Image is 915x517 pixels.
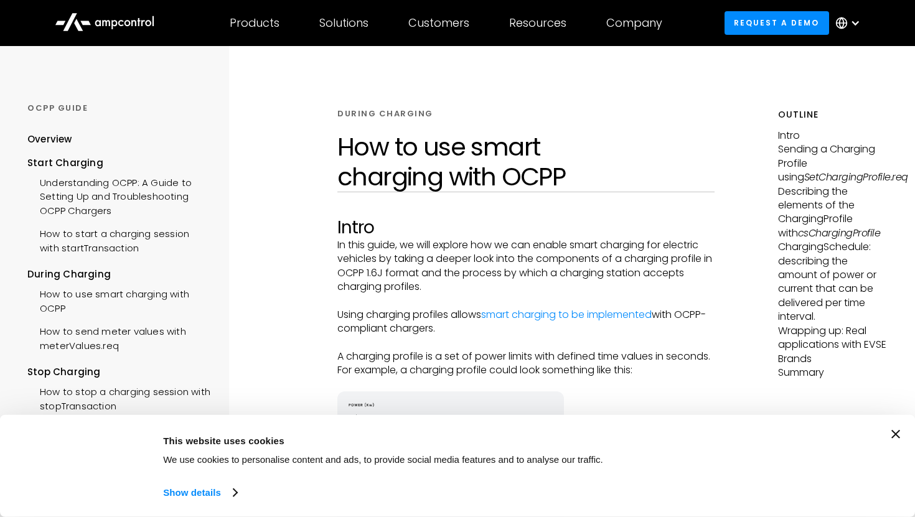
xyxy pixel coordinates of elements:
a: How to start a charging session with startTransaction [27,221,210,258]
p: A charging profile is a set of power limits with defined time values in seconds. For example, a c... [337,350,715,378]
a: smart charging to be implemented [481,307,652,322]
p: In this guide, we will explore how we can enable smart charging for electric vehicles by taking a... [337,238,715,294]
h2: Intro [337,217,715,238]
p: Intro [778,129,888,142]
a: How to stop a charging session with stopTransaction [27,379,210,416]
p: ChargingSchedule: describing the amount of power or current that can be delivered per time interval. [778,240,888,324]
div: Overview [27,133,72,146]
p: ‍ [337,378,715,391]
div: Resources [509,16,566,30]
p: ‍ [337,336,715,350]
div: OCPP GUIDE [27,103,210,114]
p: Sending a Charging Profile using [778,142,888,184]
a: Show details [163,483,237,502]
p: Using charging profiles allows with OCPP-compliant chargers. [337,308,715,336]
div: DURING CHARGING [337,108,433,119]
div: Customers [408,16,469,30]
div: Products [230,16,279,30]
em: SetChargingProfile.req [804,170,908,184]
a: Overview [27,133,72,156]
a: Understanding OCPP: A Guide to Setting Up and Troubleshooting OCPP Chargers [27,170,210,221]
div: Solutions [319,16,368,30]
div: During Charging [27,268,210,281]
button: Close banner [891,430,900,439]
a: How to use smart charging with OCPP [27,281,210,319]
div: This website uses cookies [163,433,676,448]
p: Wrapping up: Real applications with EVSE Brands [778,324,888,366]
a: How to send meter values with meterValues.req [27,319,210,356]
div: Company [606,16,662,30]
p: Describing the elements of the ChargingProfile with [778,185,888,241]
div: Stop Charging [27,365,210,379]
p: Summary [778,366,888,380]
span: We use cookies to personalise content and ads, to provide social media features and to analyse ou... [163,454,603,465]
h1: How to use smart charging with OCPP [337,132,715,192]
p: ‍ [337,294,715,307]
h5: Outline [778,108,888,121]
a: Request a demo [725,11,829,34]
em: csChargingProfile [798,226,881,240]
div: Start Charging [27,156,210,170]
button: Okay [690,430,868,466]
